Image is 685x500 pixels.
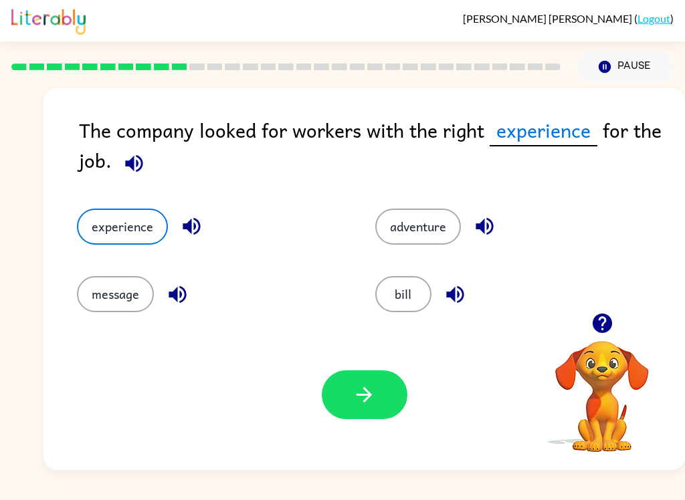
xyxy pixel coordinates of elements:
img: Literably [11,5,86,35]
button: message [77,276,154,312]
a: Logout [638,12,670,25]
button: Pause [577,51,674,82]
div: The company looked for workers with the right for the job. [79,115,685,182]
div: ( ) [463,12,674,25]
button: bill [375,276,431,312]
video: Your browser must support playing .mp4 files to use Literably. Please try using another browser. [535,320,669,454]
button: adventure [375,209,461,245]
span: [PERSON_NAME] [PERSON_NAME] [463,12,634,25]
span: experience [490,115,597,146]
button: experience [77,209,168,245]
